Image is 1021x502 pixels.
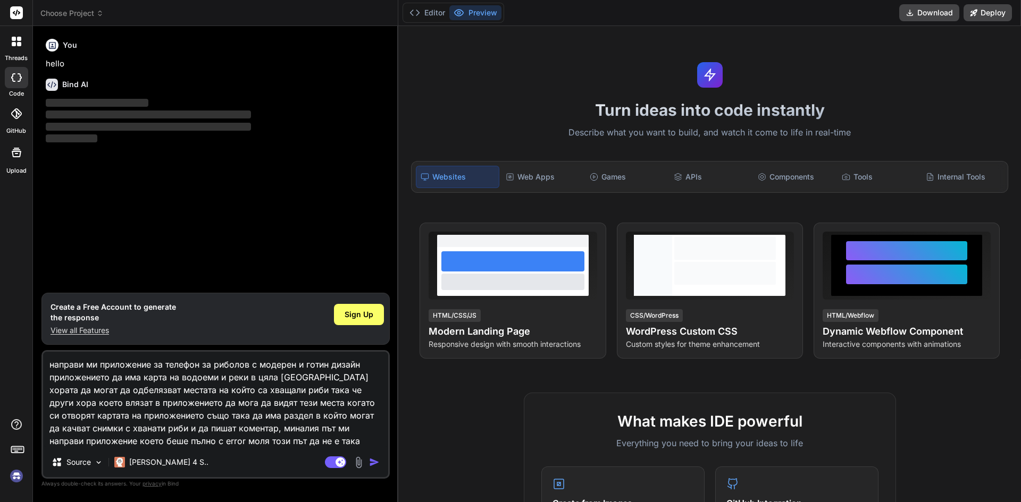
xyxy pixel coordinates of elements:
[429,324,597,339] h4: Modern Landing Page
[40,8,104,19] span: Choose Project
[94,458,103,467] img: Pick Models
[922,166,1003,188] div: Internal Tools
[46,123,251,131] span: ‌
[449,5,501,20] button: Preview
[6,126,26,135] label: GitHub
[585,166,667,188] div: Games
[143,480,162,487] span: privacy
[501,166,583,188] div: Web Apps
[129,457,208,467] p: [PERSON_NAME] 4 S..
[823,309,878,322] div: HTML/Webflow
[6,166,27,175] label: Upload
[626,324,794,339] h4: WordPress Custom CSS
[626,339,794,350] p: Custom styles for theme enhancement
[66,457,91,467] p: Source
[838,166,919,188] div: Tools
[964,4,1012,21] button: Deploy
[626,309,683,322] div: CSS/WordPress
[62,79,88,90] h6: Bind AI
[46,58,388,70] p: hello
[51,325,176,336] p: View all Features
[899,4,959,21] button: Download
[405,5,449,20] button: Editor
[405,100,1015,120] h1: Turn ideas into code instantly
[669,166,751,188] div: APIs
[353,456,365,469] img: attachment
[754,166,835,188] div: Components
[46,110,251,118] span: ‌
[63,40,77,50] h6: You
[9,89,24,98] label: code
[429,339,597,350] p: Responsive design with smooth interactions
[541,410,878,432] h2: What makes IDE powerful
[46,99,148,107] span: ‌
[41,479,390,489] p: Always double-check its answers. Your in Bind
[345,309,373,320] span: Sign Up
[369,457,380,467] img: icon
[823,324,991,339] h4: Dynamic Webflow Component
[43,352,388,447] textarea: направи ми приложение за телефон за риболов с модерен и готин дизайн приложението да има карта на...
[114,457,125,467] img: Claude 4 Sonnet
[429,309,481,322] div: HTML/CSS/JS
[51,302,176,323] h1: Create a Free Account to generate the response
[46,134,97,142] span: ‌
[823,339,991,350] p: Interactive components with animations
[541,437,878,449] p: Everything you need to bring your ideas to life
[7,467,26,485] img: signin
[5,54,28,63] label: threads
[416,166,499,188] div: Websites
[405,126,1015,140] p: Describe what you want to build, and watch it come to life in real-time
